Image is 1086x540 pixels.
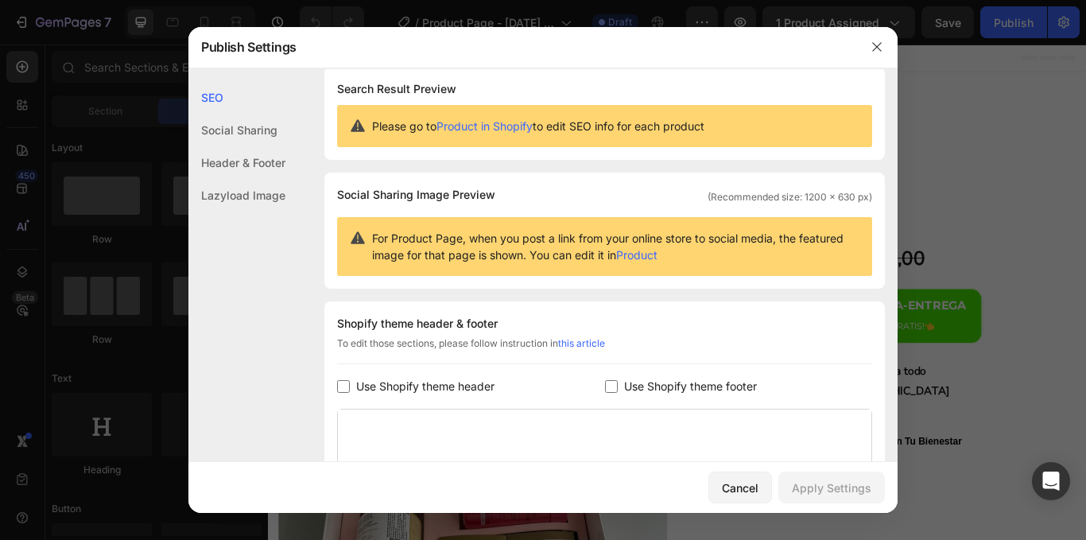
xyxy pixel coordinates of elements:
span: 👉!ENVÍO GRATIS!👈 [673,322,778,335]
div: Header & Footer [188,146,285,179]
div: To edit those sections, please follow instruction in [337,336,872,364]
p: +3,500 CLIENTES SATISFECHOS [570,200,731,213]
span: (Recommended size: 1200 x 630 px) [708,190,872,204]
div: Lazyload Image [188,179,285,212]
div: $149.900,00 [489,234,626,266]
a: Product [616,248,657,262]
div: Publish Settings [188,26,856,68]
p: AHORRA $100.000 [775,239,898,262]
h1: Search Result Preview [337,80,872,99]
span: Please go to to edit SEO info for each product [372,118,704,134]
strong: Estamos Comprometidos Con Tu Bienestar [580,456,809,469]
div: $249.900,00 [633,234,767,266]
div: SEO [188,81,285,114]
span: For Product Page, when you post a link from your online store to social media, the featured image... [372,230,859,263]
div: Social Sharing [188,114,285,146]
p: Envío gratis a todo [GEOGRAPHIC_DATA] [661,370,878,416]
button: Cancel [708,472,772,503]
a: this article [558,337,605,349]
span: Use Shopify theme header [356,377,495,396]
div: Open Intercom Messenger [1032,462,1070,500]
strong: PAGA CONTRA-ENTREGA [636,297,814,313]
button: Apply Settings [778,472,885,503]
a: Product in Shopify [436,119,533,133]
div: Shopify theme header & footer [337,314,872,333]
span: Use Shopify theme footer [624,377,757,396]
span: Social Sharing Image Preview [337,185,495,204]
button: <p><span style="font-size:17px;"><strong>PAGA CONTRA-ENTREGA</strong></span><br><span style="font... [598,284,833,350]
img: sello-certificado-118553980.jpg [489,436,565,491]
div: Cancel [722,480,758,496]
div: Apply Settings [792,480,871,496]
